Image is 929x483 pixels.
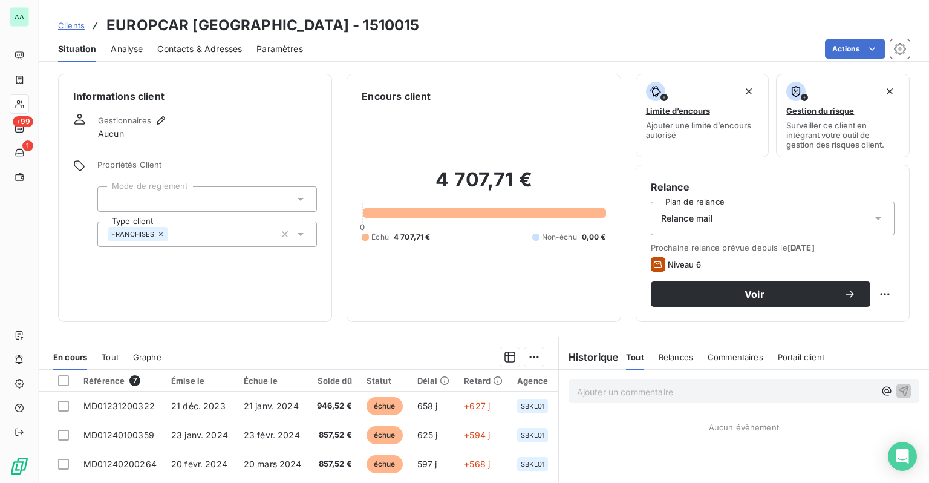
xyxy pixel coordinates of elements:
span: Tout [102,352,119,362]
span: 21 janv. 2024 [244,401,299,411]
span: Non-échu [542,232,577,243]
span: FRANCHISES [111,231,155,238]
div: Agence [517,376,551,386]
div: Émise le [171,376,229,386]
span: 20 févr. 2024 [171,459,227,469]
span: Paramètres [256,43,303,55]
span: Propriétés Client [97,160,317,177]
span: Commentaires [708,352,763,362]
span: Graphe [133,352,161,362]
div: Solde dû [316,376,352,386]
span: SBKL01 [521,461,544,468]
span: Tout [626,352,644,362]
span: 21 déc. 2023 [171,401,226,411]
span: 20 mars 2024 [244,459,302,469]
span: 1 [22,140,33,151]
span: En cours [53,352,87,362]
button: Limite d’encoursAjouter une limite d’encours autorisé [636,74,769,157]
h6: Encours client [362,89,431,103]
a: Clients [58,19,85,31]
h3: EUROPCAR [GEOGRAPHIC_DATA] - 1510015 [106,15,419,36]
span: Relance mail [661,212,714,225]
h6: Relance [651,180,895,194]
span: SBKL01 [521,432,544,439]
span: 857,52 € [316,458,352,470]
span: Aucun [98,128,124,140]
span: Limite d’encours [646,106,710,116]
input: Ajouter une valeur [108,194,117,205]
span: Prochaine relance prévue depuis le [651,243,895,252]
span: 23 janv. 2024 [171,430,228,440]
div: Référence [83,375,157,386]
div: Retard [464,376,503,386]
span: Clients [58,21,85,30]
span: Surveiller ce client en intégrant votre outil de gestion des risques client. [786,120,899,149]
input: Ajouter une valeur [168,229,178,240]
button: Voir [651,281,870,307]
span: Ajouter une limite d’encours autorisé [646,120,759,140]
div: AA [10,7,29,27]
div: Échue le [244,376,302,386]
span: SBKL01 [521,402,544,410]
div: Statut [367,376,403,386]
button: Gestion du risqueSurveiller ce client en intégrant votre outil de gestion des risques client. [776,74,910,157]
span: Gestion du risque [786,106,854,116]
span: échue [367,426,403,444]
h6: Historique [559,350,619,364]
span: MD01240100359 [83,430,154,440]
span: +627 j [464,401,490,411]
span: +594 j [464,430,490,440]
span: échue [367,455,403,473]
span: 4 707,71 € [394,232,431,243]
span: MD01231200322 [83,401,155,411]
img: Logo LeanPay [10,456,29,476]
span: +568 j [464,459,490,469]
span: 857,52 € [316,429,352,441]
span: 7 [129,375,140,386]
div: Délai [417,376,450,386]
span: échue [367,397,403,415]
span: 625 j [417,430,438,440]
span: Échu [371,232,389,243]
span: 0 [360,222,365,232]
span: Analyse [111,43,143,55]
h2: 4 707,71 € [362,168,605,204]
span: Aucun évènement [709,422,779,432]
span: 0,00 € [582,232,606,243]
span: 597 j [417,459,437,469]
span: 23 févr. 2024 [244,430,300,440]
span: +99 [13,116,33,127]
h6: Informations client [73,89,317,103]
span: Voir [665,289,844,299]
span: Portail client [778,352,824,362]
span: Situation [58,43,96,55]
span: Relances [659,352,693,362]
span: MD01240200264 [83,459,157,469]
span: 946,52 € [316,400,352,412]
span: [DATE] [787,243,815,252]
span: Gestionnaires [98,116,151,125]
span: Niveau 6 [668,260,701,269]
span: 658 j [417,401,438,411]
button: Actions [825,39,885,59]
span: Contacts & Adresses [157,43,242,55]
div: Open Intercom Messenger [888,442,917,471]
